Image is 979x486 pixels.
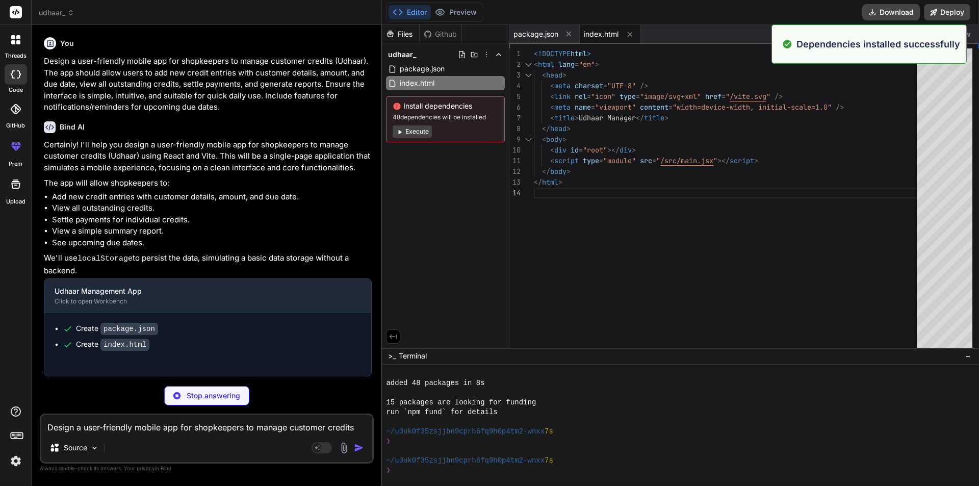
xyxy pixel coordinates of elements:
span: > [562,135,566,144]
span: ❯ [386,437,391,446]
span: package.json [513,29,558,39]
span: meta [554,103,571,112]
span: ~/u3uk0f35zsjjbn9cprh6fq9h0p4tm2-wnxx [386,456,545,466]
img: settings [7,452,24,470]
button: Download [862,4,920,20]
span: " [726,92,730,101]
span: = [722,92,726,101]
span: title [554,113,575,122]
span: /> [836,103,844,112]
span: title [644,113,664,122]
span: < [550,113,554,122]
div: 5 [509,91,521,102]
span: html [571,49,587,58]
div: 7 [509,113,521,123]
code: package.json [100,323,158,335]
button: Execute [393,125,432,138]
span: <!DOCTYPE [534,49,571,58]
span: < [542,70,546,80]
span: </ [636,113,644,122]
div: 14 [509,188,521,198]
span: href [705,92,722,101]
label: Upload [6,197,25,206]
img: icon [354,443,364,453]
img: attachment [338,442,350,454]
label: threads [5,52,27,60]
label: GitHub [6,121,25,130]
span: index.html [399,77,435,89]
span: > [664,113,668,122]
span: </ [542,167,550,176]
span: = [636,92,640,101]
li: View all outstanding credits. [52,202,372,214]
span: > [754,156,758,165]
span: div [554,145,566,155]
li: See upcoming due dates. [52,237,372,249]
span: </ [542,124,550,133]
span: − [965,351,971,361]
div: Files [382,29,419,39]
code: index.html [100,339,149,351]
span: "UTF-8" [607,81,636,90]
span: rel [575,92,587,101]
div: Udhaar Management App [55,286,345,296]
span: > [558,177,562,187]
div: 4 [509,81,521,91]
span: Terminal [399,351,427,361]
button: Udhaar Management AppClick to open Workbench [44,279,355,313]
span: < [550,103,554,112]
span: Install dependencies [393,101,498,111]
span: "icon" [591,92,615,101]
span: html [538,60,554,69]
span: = [599,156,603,165]
div: 12 [509,166,521,177]
h6: Bind AI [60,122,85,132]
span: < [550,145,554,155]
span: > [632,145,636,155]
span: > [587,49,591,58]
div: Click to collapse the range. [522,134,535,145]
p: Always double-check its answers. Your in Bind [40,464,374,473]
span: /> [775,92,783,101]
span: type [620,92,636,101]
span: content [640,103,668,112]
span: "width=device-width, initial-scale=1.0" [673,103,832,112]
span: > [562,70,566,80]
li: Add new credit entries with customer details, amount, and due date. [52,191,372,203]
span: < [550,92,554,101]
span: "en" [579,60,595,69]
div: Create [76,339,149,350]
span: > [566,167,571,176]
span: " [713,156,717,165]
div: 8 [509,123,521,134]
div: Create [76,323,158,334]
span: name [575,103,591,112]
div: 1 [509,48,521,59]
span: Udhaar Manager [579,113,636,122]
span: head [546,70,562,80]
span: package.json [399,63,446,75]
span: > [575,113,579,122]
span: " [766,92,770,101]
span: < [542,135,546,144]
div: 6 [509,102,521,113]
p: Source [64,443,87,453]
span: body [546,135,562,144]
button: Editor [389,5,431,19]
button: Deploy [924,4,970,20]
span: = [668,103,673,112]
span: body [550,167,566,176]
img: Pick Models [90,444,99,452]
span: >_ [388,351,396,361]
span: "module" [603,156,636,165]
button: − [963,348,973,364]
span: = [587,92,591,101]
li: Settle payments for individual credits. [52,214,372,226]
span: "root" [583,145,607,155]
span: type [583,156,599,165]
span: privacy [137,465,155,471]
span: head [550,124,566,133]
span: id [571,145,579,155]
p: The app will allow shopkeepers to: [44,177,372,189]
div: 10 [509,145,521,156]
